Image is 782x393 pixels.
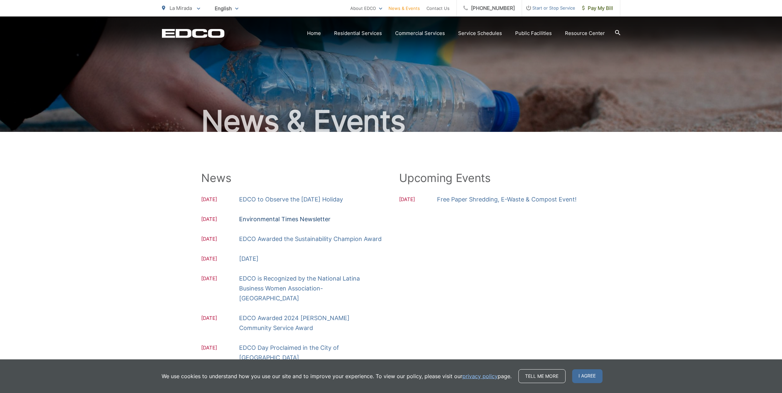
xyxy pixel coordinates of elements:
a: EDCO Awarded the Sustainability Champion Award [239,234,382,244]
a: Residential Services [334,29,382,37]
p: We use cookies to understand how you use our site and to improve your experience. To view our pol... [162,372,512,380]
a: Commercial Services [395,29,445,37]
a: Service Schedules [458,29,502,37]
a: [DATE] [239,254,259,264]
a: Environmental Times Newsletter [239,214,331,224]
span: [DATE] [202,196,239,204]
a: Free Paper Shredding, E-Waste & Compost Event! [437,195,577,204]
span: [DATE] [202,215,239,224]
h1: News & Events [162,105,620,138]
a: About EDCO [351,4,382,12]
a: Resource Center [565,29,605,37]
span: [DATE] [202,275,239,303]
a: Home [307,29,321,37]
a: Tell me more [518,369,566,383]
a: Public Facilities [516,29,552,37]
span: English [210,3,243,14]
a: EDCO Awarded 2024 [PERSON_NAME] Community Service Award [239,313,383,333]
span: Pay My Bill [582,4,613,12]
span: I agree [572,369,603,383]
a: Contact Us [427,4,450,12]
a: EDCO is Recognized by the National Latina Business Women Association-[GEOGRAPHIC_DATA] [239,274,383,303]
span: La Mirada [170,5,192,11]
a: News & Events [389,4,420,12]
a: EDCO Day Proclaimed in the City of [GEOGRAPHIC_DATA] [239,343,383,363]
span: [DATE] [202,255,239,264]
span: [DATE] [202,314,239,333]
a: EDCD logo. Return to the homepage. [162,29,225,38]
a: EDCO to Observe the [DATE] Holiday [239,195,343,204]
h2: News [202,171,383,185]
span: [DATE] [202,344,239,363]
span: [DATE] [202,235,239,244]
span: [DATE] [399,196,437,204]
a: privacy policy [463,372,498,380]
h2: Upcoming Events [399,171,581,185]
